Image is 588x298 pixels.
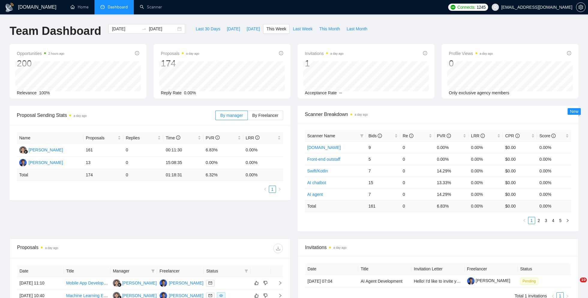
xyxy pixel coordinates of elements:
[157,265,204,277] th: Freelancer
[400,177,434,188] td: 0
[305,275,358,287] td: [DATE] 07:04
[434,188,469,200] td: 14.29%
[366,200,400,212] td: 161
[243,266,249,275] span: filter
[528,217,535,224] a: 1
[565,294,569,298] span: right
[521,217,528,224] li: Previous Page
[469,141,503,153] td: 0.00%
[5,3,14,12] img: logo
[86,135,116,141] span: Proposals
[227,26,240,32] span: [DATE]
[215,135,220,140] span: info-circle
[196,26,220,32] span: Last 30 Days
[366,153,400,165] td: 5
[17,265,64,277] th: Date
[576,5,586,10] a: setting
[447,134,451,138] span: info-circle
[161,58,199,69] div: 174
[539,133,556,138] span: Score
[333,246,346,249] time: a day ago
[113,279,120,287] img: KK
[161,90,181,95] span: Reply Rate
[359,131,365,140] span: filter
[542,217,550,224] li: 3
[307,157,340,162] a: Front-end outstaff
[307,145,341,150] a: [DOMAIN_NAME]
[66,293,220,298] a: Machine Learning Engineer (GenAI / [PERSON_NAME], SDXL & FLUX.1 Training)
[557,217,564,224] a: 5
[243,144,283,157] td: 0.00%
[135,51,139,55] span: info-circle
[17,244,150,253] div: Proposals
[17,58,64,69] div: 200
[378,134,382,138] span: info-circle
[535,217,542,224] li: 2
[276,186,283,193] li: Next Page
[551,134,556,138] span: info-circle
[263,293,268,298] span: dislike
[564,217,571,224] button: right
[243,157,283,169] td: 0.00%
[17,169,83,181] td: Total
[503,165,537,177] td: $0.00
[434,200,469,212] td: 6.83 %
[358,275,411,287] td: AI Agent Development
[192,24,223,34] button: Last 30 Days
[467,277,475,285] img: c1hXM9bnB2RvzThLaBMv-EFriFBFov-fS4vrx8gLApOf6YtN3vHWnOixsiKQyUVnJ4
[269,186,276,193] a: 1
[263,24,289,34] button: This Week
[400,200,434,212] td: 0
[19,146,27,154] img: KK
[113,280,157,285] a: KK[PERSON_NAME]
[151,269,155,273] span: filter
[434,141,469,153] td: 0.00%
[307,169,328,173] a: Swift/Kotlin
[262,279,269,287] button: dislike
[564,217,571,224] li: Next Page
[477,4,486,11] span: 1245
[253,279,260,287] button: like
[400,188,434,200] td: 0
[457,4,475,11] span: Connects:
[244,269,248,273] span: filter
[343,24,370,34] button: Last Month
[24,150,28,154] img: gigradar-bm.png
[580,278,587,282] span: 10
[505,133,519,138] span: CPR
[423,51,427,55] span: info-circle
[66,281,145,285] a: Mobile App Developer for Android and iOS
[503,188,537,200] td: $0.00
[469,165,503,177] td: 0.00%
[493,5,497,9] span: user
[520,278,538,284] span: Pending
[83,157,123,169] td: 13
[567,51,571,55] span: info-circle
[360,134,364,138] span: filter
[503,177,537,188] td: $0.00
[451,5,455,10] img: upwork-logo.png
[184,90,196,95] span: 0.00%
[208,281,212,285] span: mail
[19,159,27,166] img: DU
[64,265,111,277] th: Title
[149,26,176,32] input: End date
[39,90,50,95] span: 100%
[160,279,167,287] img: DU
[278,187,281,191] span: right
[503,141,537,153] td: $0.00
[262,186,269,193] li: Previous Page
[122,280,157,286] div: [PERSON_NAME]
[123,169,163,181] td: 0
[449,58,493,69] div: 0
[330,52,343,55] time: a day ago
[83,144,123,157] td: 161
[113,268,149,274] span: Manager
[537,165,571,177] td: 0.00%
[279,51,283,55] span: info-circle
[273,244,283,253] button: download
[316,24,343,34] button: This Month
[366,188,400,200] td: 7
[166,135,180,140] span: Time
[64,277,111,290] td: Mobile App Developer for Android and iOS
